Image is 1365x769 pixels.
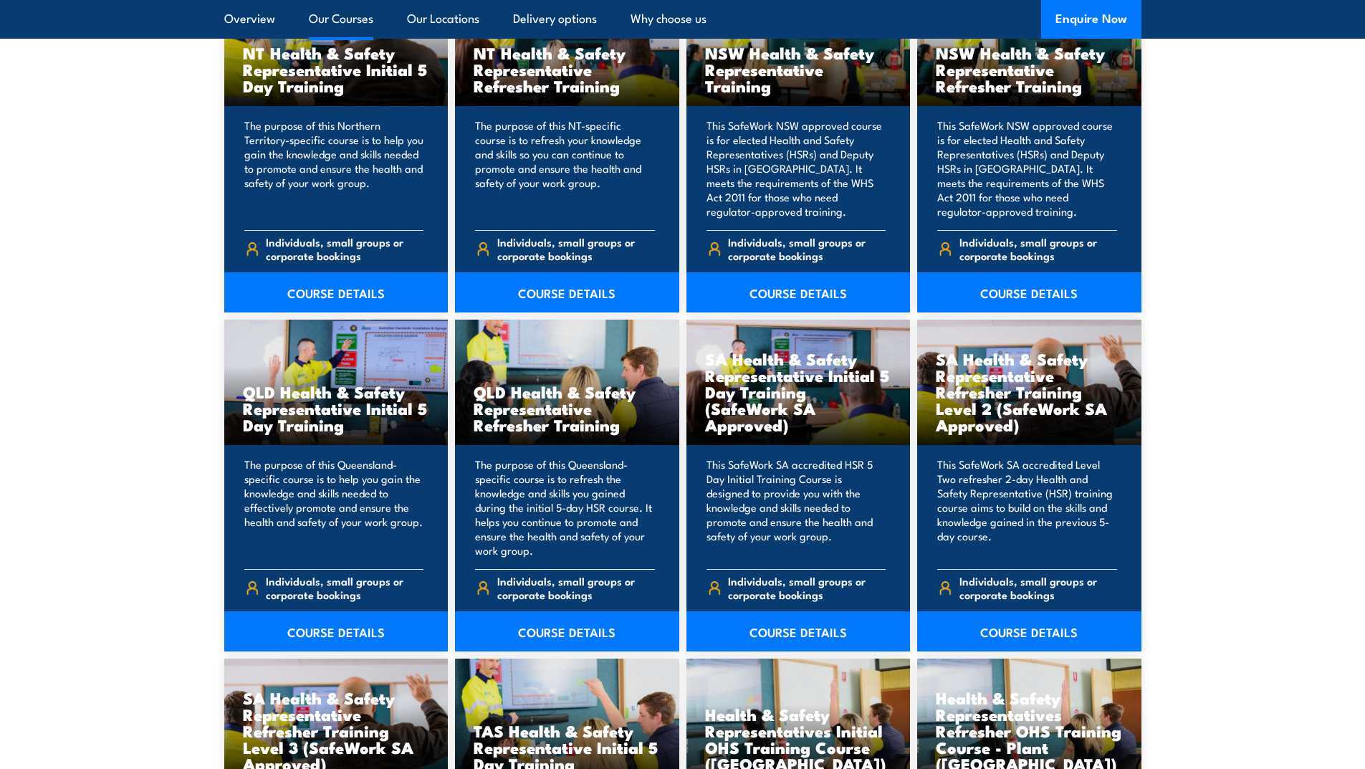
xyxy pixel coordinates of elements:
[224,272,449,312] a: COURSE DETAILS
[936,44,1123,94] h3: NSW Health & Safety Representative Refresher Training
[707,118,886,219] p: This SafeWork NSW approved course is for elected Health and Safety Representatives (HSRs) and Dep...
[917,272,1141,312] a: COURSE DETAILS
[475,457,655,558] p: The purpose of this Queensland-specific course is to refresh the knowledge and skills you gained ...
[686,272,911,312] a: COURSE DETAILS
[959,235,1117,262] span: Individuals, small groups or corporate bookings
[497,574,655,601] span: Individuals, small groups or corporate bookings
[497,235,655,262] span: Individuals, small groups or corporate bookings
[243,383,430,433] h3: QLD Health & Safety Representative Initial 5 Day Training
[243,44,430,94] h3: NT Health & Safety Representative Initial 5 Day Training
[266,574,423,601] span: Individuals, small groups or corporate bookings
[728,235,886,262] span: Individuals, small groups or corporate bookings
[728,574,886,601] span: Individuals, small groups or corporate bookings
[474,44,661,94] h3: NT Health & Safety Representative Refresher Training
[937,457,1117,558] p: This SafeWork SA accredited Level Two refresher 2-day Health and Safety Representative (HSR) trai...
[455,611,679,651] a: COURSE DETAILS
[244,457,424,558] p: The purpose of this Queensland-specific course is to help you gain the knowledge and skills neede...
[959,574,1117,601] span: Individuals, small groups or corporate bookings
[705,44,892,94] h3: NSW Health & Safety Representative Training
[937,118,1117,219] p: This SafeWork NSW approved course is for elected Health and Safety Representatives (HSRs) and Dep...
[266,235,423,262] span: Individuals, small groups or corporate bookings
[244,118,424,219] p: The purpose of this Northern Territory-specific course is to help you gain the knowledge and skil...
[686,611,911,651] a: COURSE DETAILS
[455,272,679,312] a: COURSE DETAILS
[707,457,886,558] p: This SafeWork SA accredited HSR 5 Day Initial Training Course is designed to provide you with the...
[917,611,1141,651] a: COURSE DETAILS
[705,350,892,433] h3: SA Health & Safety Representative Initial 5 Day Training (SafeWork SA Approved)
[936,350,1123,433] h3: SA Health & Safety Representative Refresher Training Level 2 (SafeWork SA Approved)
[475,118,655,219] p: The purpose of this NT-specific course is to refresh your knowledge and skills so you can continu...
[224,611,449,651] a: COURSE DETAILS
[474,383,661,433] h3: QLD Health & Safety Representative Refresher Training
